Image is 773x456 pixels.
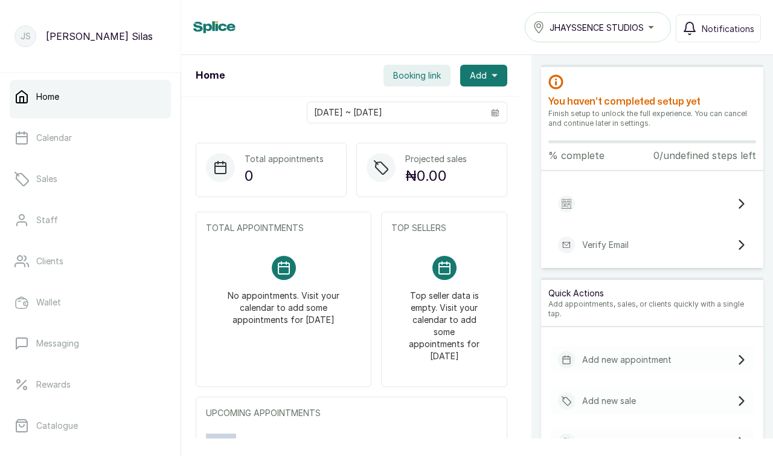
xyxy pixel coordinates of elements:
[36,296,61,308] p: Wallet
[206,222,361,234] p: TOTAL APPOINTMENTS
[307,102,484,123] input: Select date
[36,255,63,267] p: Clients
[36,337,79,350] p: Messaging
[676,15,761,42] button: Notifications
[36,214,58,226] p: Staff
[393,70,441,82] span: Booking link
[548,287,756,299] p: Quick Actions
[702,22,754,35] span: Notifications
[653,148,756,163] p: 0/undefined steps left
[405,165,467,187] p: ₦0.00
[582,239,629,251] p: Verify Email
[548,299,756,319] p: Add appointments, sales, or clients quickly with a single tap.
[10,244,171,278] a: Clients
[10,80,171,114] a: Home
[10,121,171,155] a: Calendar
[36,379,71,391] p: Rewards
[550,21,644,34] span: JHAYSSENCE STUDIOS
[10,327,171,360] a: Messaging
[405,153,467,165] p: Projected sales
[10,285,171,319] a: Wallet
[206,407,497,419] p: UPCOMING APPOINTMENTS
[46,29,153,44] p: [PERSON_NAME] Silas
[10,203,171,237] a: Staff
[245,153,324,165] p: Total appointments
[36,132,72,144] p: Calendar
[582,395,636,407] p: Add new sale
[548,94,756,109] h2: You haven’t completed setup yet
[36,91,59,103] p: Home
[548,148,605,163] p: % complete
[391,222,497,234] p: TOP SELLERS
[460,65,507,86] button: Add
[582,354,672,366] p: Add new appointment
[10,409,171,443] a: Catalogue
[36,173,57,185] p: Sales
[10,162,171,196] a: Sales
[406,280,483,362] p: Top seller data is empty. Visit your calendar to add some appointments for [DATE]
[36,420,78,432] p: Catalogue
[245,165,324,187] p: 0
[196,68,225,83] h1: Home
[548,109,756,128] p: Finish setup to unlock the full experience. You can cancel and continue later in settings.
[525,12,671,42] button: JHAYSSENCE STUDIOS
[383,65,451,86] button: Booking link
[21,30,31,42] p: JS
[220,280,347,326] p: No appointments. Visit your calendar to add some appointments for [DATE]
[470,70,487,82] span: Add
[582,436,642,448] p: Add new client
[491,108,499,117] svg: calendar
[10,368,171,402] a: Rewards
